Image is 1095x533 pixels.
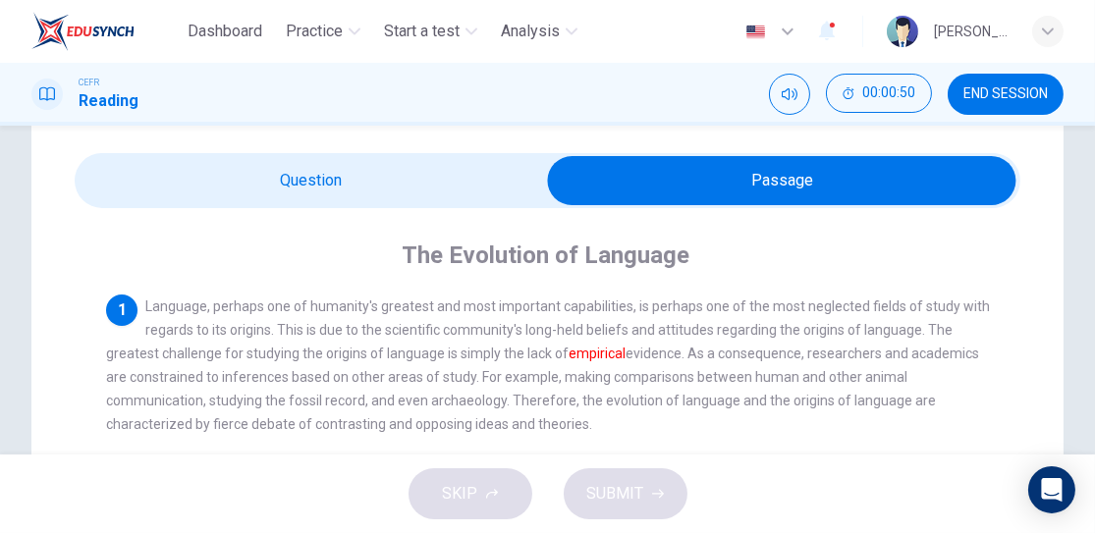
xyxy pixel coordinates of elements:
[934,20,1009,43] div: [PERSON_NAME]
[569,346,626,361] font: empirical
[384,20,460,43] span: Start a test
[493,14,585,49] button: Analysis
[402,240,689,271] h4: The Evolution of Language
[826,74,932,113] button: 00:00:50
[948,74,1064,115] button: END SESSION
[501,20,560,43] span: Analysis
[31,12,135,51] img: EduSynch logo
[106,298,990,432] span: Language, perhaps one of humanity's greatest and most important capabilities, is perhaps one of t...
[826,74,932,115] div: Hide
[180,14,270,49] button: Dashboard
[188,20,262,43] span: Dashboard
[79,76,99,89] span: CEFR
[743,25,768,39] img: en
[887,16,918,47] img: Profile picture
[376,14,485,49] button: Start a test
[79,89,138,113] h1: Reading
[286,20,343,43] span: Practice
[1028,466,1075,513] div: Open Intercom Messenger
[862,85,915,101] span: 00:00:50
[963,86,1048,102] span: END SESSION
[106,294,137,326] div: 1
[278,14,368,49] button: Practice
[769,74,810,115] div: Mute
[31,12,180,51] a: EduSynch logo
